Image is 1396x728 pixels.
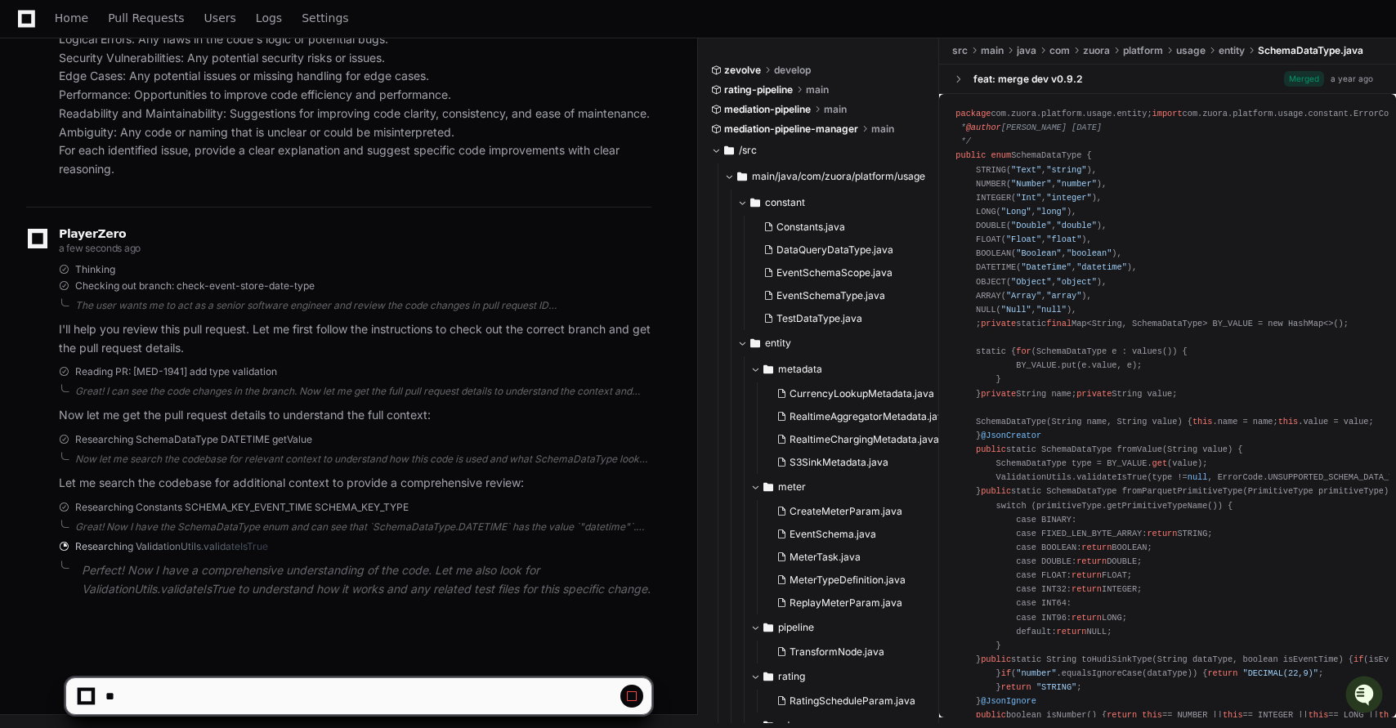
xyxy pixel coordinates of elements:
[737,330,953,356] button: entity
[981,319,1016,328] span: private
[1188,473,1208,483] span: null
[776,289,885,302] span: EventSchemaType.java
[778,621,814,634] span: pipeline
[1278,417,1299,427] span: this
[790,505,902,518] span: CreateMeterParam.java
[115,171,198,184] a: Powered byPylon
[765,337,791,350] span: entity
[1057,627,1087,636] span: return
[770,428,949,451] button: RealtimeChargingMetadata.java
[1001,305,1031,315] span: "Null"
[1072,613,1102,623] span: return
[59,320,651,358] p: I'll help you review this pull request. Let me first follow the instructions to check out the cor...
[765,196,805,209] span: constant
[790,387,934,400] span: CurrencyLookupMetadata.java
[1219,44,1245,57] span: entity
[724,163,940,190] button: main/java/com/zuora/platform/usage
[757,239,943,261] button: DataQueryDataType.java
[75,263,115,276] span: Thinking
[724,123,858,136] span: mediation-pipeline-manager
[75,540,268,553] span: Researching ValidationUtils.validateIsTrue
[1011,179,1051,189] span: "Number"
[952,44,968,57] span: src
[724,83,793,96] span: rating-pipeline
[59,474,651,493] p: Let me search the codebase for additional context to provide a comprehensive review:
[75,365,277,378] span: Reading PR: [MED-1941] add type validation
[770,523,949,546] button: EventSchema.java
[1011,165,1041,175] span: "Text"
[973,73,1082,86] div: feat: merge dev v0.9.2
[790,596,902,610] span: ReplayMeterParam.java
[750,474,959,500] button: meter
[278,127,298,146] button: Start new chat
[16,122,46,151] img: 1756235613930-3d25f9e4-fa56-45dd-b3ad-e072dfbd1548
[776,243,893,257] span: DataQueryDataType.java
[790,551,861,564] span: MeterTask.java
[59,242,141,254] span: a few seconds ago
[1176,44,1206,57] span: usage
[774,64,811,77] span: develop
[1006,291,1041,301] span: "Array"
[955,151,986,161] span: public
[955,109,991,118] span: package
[757,284,943,307] button: EventSchemaType.java
[757,261,943,284] button: EventSchemaScope.java
[981,487,1011,497] span: public
[776,266,893,279] span: EventSchemaScope.java
[981,389,1016,399] span: private
[770,592,949,614] button: ReplayMeterParam.java
[1083,44,1110,57] span: zuora
[776,221,845,234] span: Constants.java
[16,16,49,49] img: PlayerZero
[1057,179,1097,189] span: "number"
[763,477,773,497] svg: Directory
[790,456,888,469] span: S3SinkMetadata.java
[1072,570,1102,580] span: return
[16,65,298,92] div: Welcome
[790,528,876,541] span: EventSchema.java
[163,172,198,184] span: Pylon
[778,363,822,376] span: metadata
[1284,71,1324,87] span: Merged
[750,193,760,212] svg: Directory
[991,151,1011,161] span: enum
[1147,529,1177,538] span: return
[1011,277,1051,287] span: "Object"
[59,229,126,239] span: PlayerZero
[976,444,1006,454] span: public
[981,44,1004,57] span: main
[1152,109,1183,118] span: import
[763,618,773,637] svg: Directory
[1016,346,1031,356] span: for
[724,141,734,160] svg: Directory
[724,103,811,116] span: mediation-pipeline
[1011,221,1051,230] span: "Double"
[770,546,949,569] button: MeterTask.java
[1331,73,1373,85] div: a year ago
[981,431,1041,440] span: @JsonCreator
[108,13,184,23] span: Pull Requests
[776,312,862,325] span: TestDataType.java
[59,406,651,425] p: Now let me get the pull request details to understand the full context:
[790,410,949,423] span: RealtimeAggregatorMetadata.java
[1152,458,1167,468] span: get
[1016,249,1061,259] span: "Boolean"
[750,356,959,382] button: metadata
[770,451,949,474] button: S3SinkMetadata.java
[1046,165,1086,175] span: "string"
[770,641,949,663] button: TransformNode.java
[204,13,236,23] span: Users
[752,170,925,183] span: main/java/com/zuora/platform/usage
[302,13,348,23] span: Settings
[75,520,651,534] div: Great! Now I have the SchemaDataType enum and can see that `SchemaDataType.DATETIME` has the valu...
[1021,263,1072,273] span: "DateTime"
[1046,319,1072,328] span: final
[1344,674,1388,718] iframe: Open customer support
[790,574,906,587] span: MeterTypeDefinition.java
[1258,44,1363,57] span: SchemaDataType.java
[778,480,806,494] span: meter
[770,405,949,428] button: RealtimeAggregatorMetadata.java
[770,500,949,523] button: CreateMeterParam.java
[739,144,757,157] span: /src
